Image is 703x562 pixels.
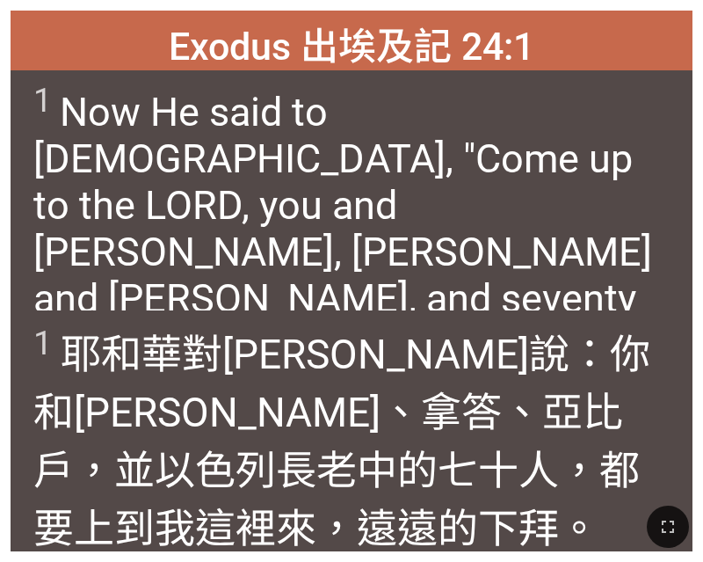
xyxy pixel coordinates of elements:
[33,447,640,552] wh3478: 長老
[33,447,640,552] wh30: ，並以色列
[169,16,534,70] span: Exodus 出埃及記 24:1
[33,81,670,415] span: Now He said to [DEMOGRAPHIC_DATA], "Come up to the LORD, you and [PERSON_NAME], [PERSON_NAME] and...
[33,389,640,552] wh175: 、拿答
[33,322,670,554] span: 耶和華
[33,81,52,120] sup: 1
[33,323,53,362] sup: 1
[33,389,640,552] wh5070: 、亞比戶
[33,331,651,552] wh3068: 對[PERSON_NAME]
